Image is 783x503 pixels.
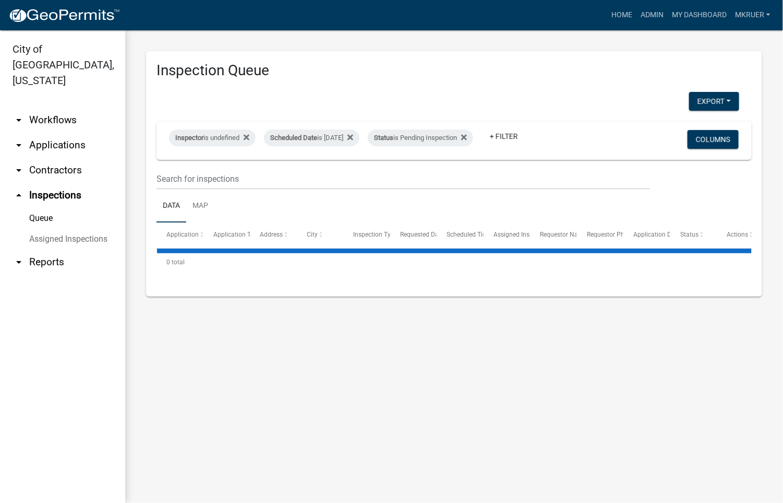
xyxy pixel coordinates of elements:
[374,134,393,142] span: Status
[260,231,283,238] span: Address
[13,139,25,151] i: arrow_drop_down
[636,5,668,25] a: Admin
[481,127,526,146] a: + Filter
[186,190,214,223] a: Map
[368,130,473,146] div: is Pending Inspection
[297,223,344,248] datatable-header-cell: City
[307,231,318,238] span: City
[577,223,624,248] datatable-header-cell: Requestor Phone
[484,223,531,248] datatable-header-cell: Assigned Inspector
[607,5,636,25] a: Home
[623,223,670,248] datatable-header-cell: Application Description
[175,134,203,142] span: Inspector
[13,114,25,126] i: arrow_drop_down
[156,190,186,223] a: Data
[270,134,317,142] span: Scheduled Date
[169,130,256,146] div: is undefined
[264,130,359,146] div: is [DATE]
[13,164,25,177] i: arrow_drop_down
[13,256,25,268] i: arrow_drop_down
[400,231,444,238] span: Requested Date
[530,223,577,248] datatable-header-cell: Requestor Name
[727,231,749,238] span: Actions
[493,231,547,238] span: Assigned Inspector
[634,231,700,238] span: Application Description
[540,231,587,238] span: Requestor Name
[213,231,261,238] span: Application Type
[156,223,203,248] datatable-header-cell: Application
[688,130,739,149] button: Columns
[343,223,390,248] datatable-header-cell: Inspection Type
[670,223,717,248] datatable-header-cell: Status
[156,62,752,79] h3: Inspection Queue
[390,223,437,248] datatable-header-cell: Requested Date
[717,223,764,248] datatable-header-cell: Actions
[668,5,731,25] a: My Dashboard
[250,223,297,248] datatable-header-cell: Address
[166,231,199,238] span: Application
[447,231,491,238] span: Scheduled Time
[680,231,698,238] span: Status
[437,223,484,248] datatable-header-cell: Scheduled Time
[587,231,635,238] span: Requestor Phone
[13,189,25,202] i: arrow_drop_up
[353,231,397,238] span: Inspection Type
[156,249,752,275] div: 0 total
[203,223,250,248] datatable-header-cell: Application Type
[731,5,775,25] a: mkruer
[689,92,739,111] button: Export
[156,168,650,190] input: Search for inspections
